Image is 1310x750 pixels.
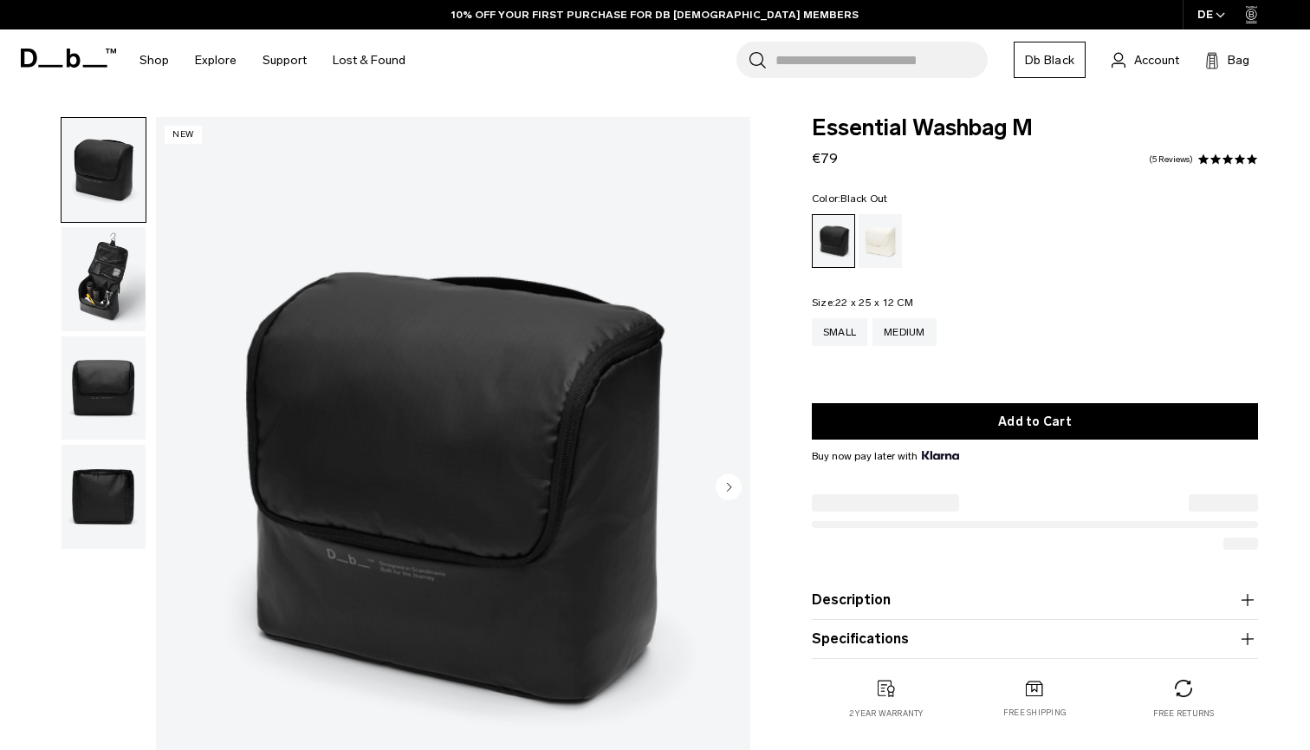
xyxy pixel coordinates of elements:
[859,214,902,268] a: Oatmilk
[1134,51,1179,69] span: Account
[62,445,146,549] img: Essential Washbag M Black Out
[812,629,1258,649] button: Specifications
[872,318,937,346] a: Medium
[1149,155,1193,164] a: 5 reviews
[812,150,838,166] span: €79
[812,193,888,204] legend: Color:
[812,590,1258,610] button: Description
[165,126,202,144] p: New
[61,444,146,550] button: Essential Washbag M Black Out
[812,448,959,464] span: Buy now pay later with
[451,7,859,23] a: 10% OFF YOUR FIRST PURCHASE FOR DB [DEMOGRAPHIC_DATA] MEMBERS
[333,29,405,91] a: Lost & Found
[1205,49,1249,70] button: Bag
[849,708,924,720] p: 2 year warranty
[812,403,1258,440] button: Add to Cart
[812,214,855,268] a: Black Out
[61,336,146,441] button: Essential Washbag M Black Out
[812,318,867,346] a: Small
[263,29,307,91] a: Support
[812,297,913,308] legend: Size:
[62,336,146,440] img: Essential Washbag M Black Out
[62,227,146,331] img: Essential Washbag M Black Out
[1153,708,1215,720] p: Free returns
[922,451,959,460] img: {"height" => 20, "alt" => "Klarna"}
[1112,49,1179,70] a: Account
[1003,707,1067,719] p: Free shipping
[61,117,146,223] button: Essential Washbag M Black Out
[126,29,418,91] nav: Main Navigation
[195,29,237,91] a: Explore
[812,117,1258,140] span: Essential Washbag M
[1014,42,1086,78] a: Db Black
[1228,51,1249,69] span: Bag
[716,473,742,503] button: Next slide
[840,192,887,205] span: Black Out
[62,118,146,222] img: Essential Washbag M Black Out
[835,297,913,309] span: 22 x 25 x 12 CM
[61,226,146,332] button: Essential Washbag M Black Out
[139,29,169,91] a: Shop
